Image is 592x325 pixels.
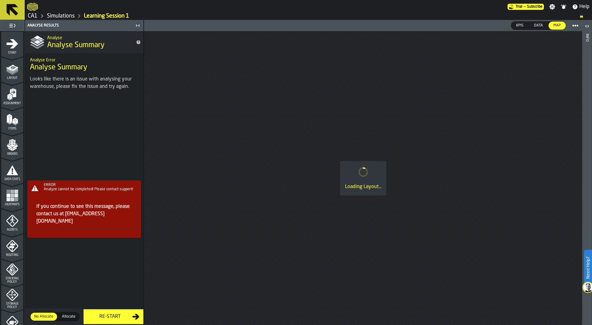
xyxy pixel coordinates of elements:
span: Stacking Policy [1,277,23,284]
nav: Breadcrumb [27,12,590,20]
li: menu Stacking Policy [1,259,23,284]
span: Analyse Summary [47,40,105,50]
span: Assignment [1,102,23,105]
a: link-to-/wh/i/76e2a128-1b54-4d66-80d4-05ae4c277723 [47,13,75,19]
a: link-to-/wh/i/76e2a128-1b54-4d66-80d4-05ae4c277723/pricing/ [508,4,544,10]
div: Looks like there is an issue with analysing your warehouse, please fix the issue and try again. [30,76,138,90]
span: Analyse Summary [30,63,87,72]
span: Trial [516,5,522,9]
li: menu Heatmaps [1,183,23,208]
div: Menu Subscription [508,4,544,10]
span: Orders [1,152,23,156]
label: button-switch-multi-Map [548,21,566,30]
a: If you continue to see this message, please contact us at [EMAIL_ADDRESS][DOMAIN_NAME] [36,204,130,224]
div: Loading Layout... [345,183,381,191]
a: link-to-/wh/i/76e2a128-1b54-4d66-80d4-05ae4c277723/simulations/30c2a343-d683-4d27-bfc5-327989ac0c6c [84,13,129,19]
li: menu Agents [1,209,23,233]
div: Info [585,32,589,323]
li: menu Storage Policy [1,285,23,309]
label: button-toggle-Notifications [558,4,569,10]
label: button-toggle-Close me [134,22,142,29]
span: Analyze cannot be completed! Please contact support! [44,187,133,191]
h2: Sub Title [30,56,138,63]
li: menu Layout [1,57,23,82]
li: menu Data Stats [1,158,23,183]
header: Info [582,20,592,325]
span: — [524,5,526,9]
a: link-to-/wh/i/76e2a128-1b54-4d66-80d4-05ae4c277723 [28,13,38,19]
span: Routing [1,253,23,257]
label: button-switch-multi-Data [529,21,548,30]
label: button-toggle-Open [583,21,591,32]
h2: Sub Title [47,34,131,40]
header: Analyse Results [25,20,143,31]
div: ERROR [44,183,140,187]
span: Start [1,51,23,55]
label: button-switch-multi-KPIs [511,21,529,30]
span: Items [1,127,23,130]
span: Map [551,23,563,28]
div: thumb [529,22,548,30]
span: Subscribe [527,5,543,9]
span: Storage Policy [1,302,23,309]
label: button-toggle-Toggle Full Menu [1,21,23,30]
span: Layout [1,76,23,80]
li: menu Items [1,108,23,132]
span: Agents [1,228,23,232]
div: title-Analyse Summary [25,31,143,53]
a: logo-header [27,1,38,12]
li: menu Orders [1,133,23,158]
li: menu Assignment [1,82,23,107]
div: thumb [549,22,566,30]
span: Help [579,3,590,10]
span: Data [532,23,545,28]
div: title-Analyse Summary [25,53,143,76]
label: button-toggle-Settings [547,4,558,10]
div: Analyse Results [26,23,134,28]
li: menu Routing [1,234,23,259]
div: thumb [511,22,528,30]
span: Heatmaps [1,203,23,206]
span: Data Stats [1,178,23,181]
label: Need Help? [585,250,591,285]
label: button-toggle-Help [569,3,592,10]
li: menu Start [1,32,23,56]
span: KPIs [514,23,526,28]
